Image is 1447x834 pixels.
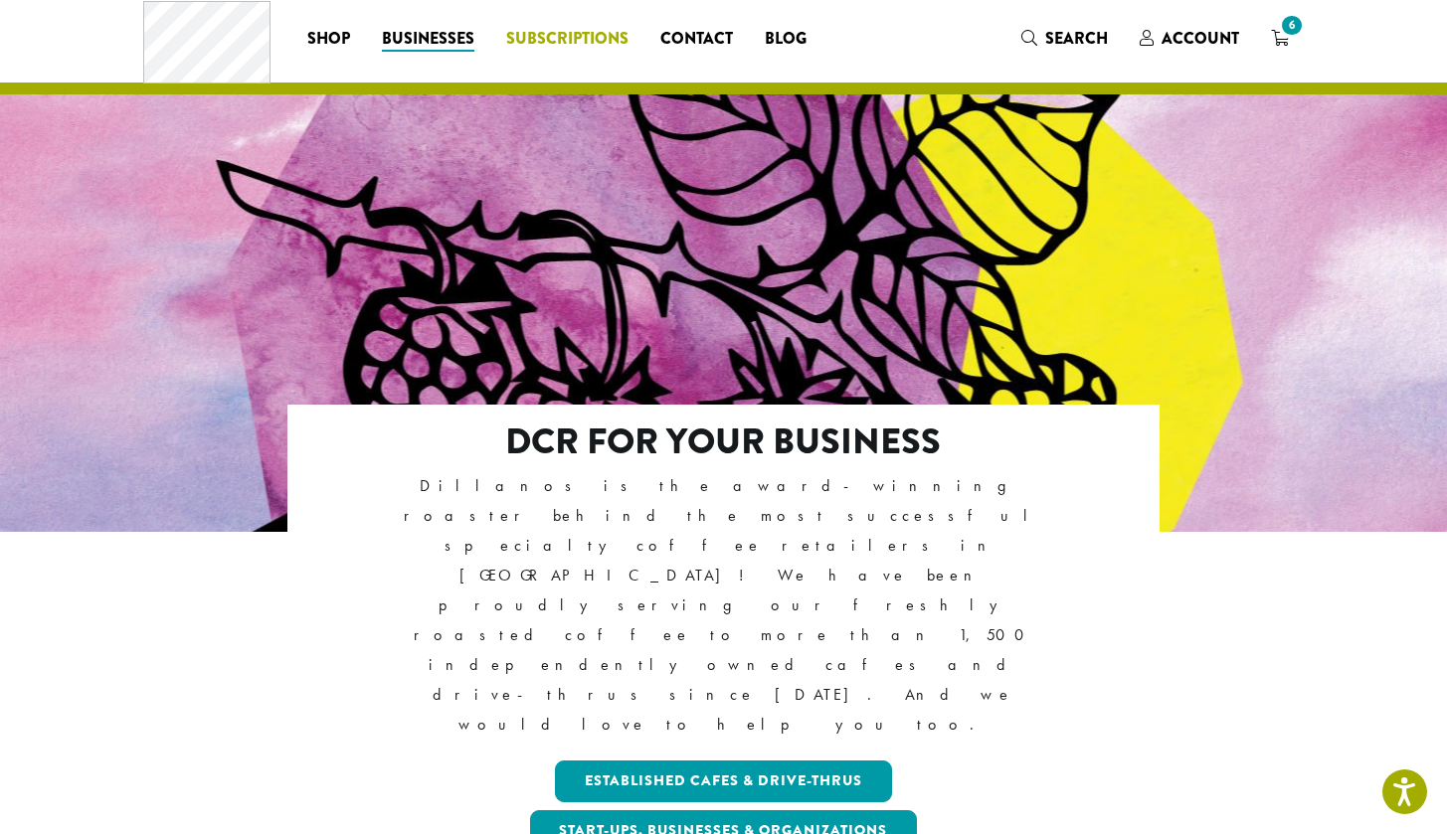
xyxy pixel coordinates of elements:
[307,27,350,52] span: Shop
[1005,22,1124,55] a: Search
[1045,27,1108,50] span: Search
[382,27,474,52] span: Businesses
[1162,27,1239,50] span: Account
[1278,12,1305,39] span: 6
[373,420,1074,463] h2: DCR FOR YOUR BUSINESS
[660,27,733,52] span: Contact
[373,471,1074,741] p: Dillanos is the award-winning roaster behind the most successful specialty coffee retailers in [G...
[506,27,629,52] span: Subscriptions
[555,760,892,802] a: Established Cafes & Drive-Thrus
[765,27,807,52] span: Blog
[291,23,366,55] a: Shop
